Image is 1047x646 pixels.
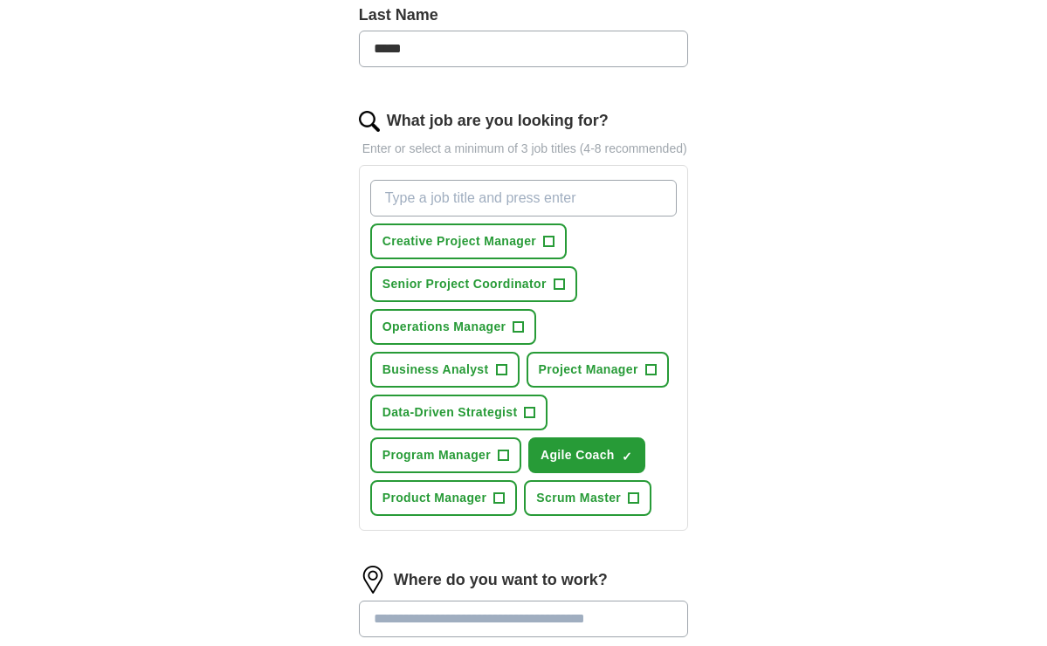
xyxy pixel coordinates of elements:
[539,361,638,379] span: Project Manager
[370,309,537,345] button: Operations Manager
[359,111,380,132] img: search.png
[524,480,651,516] button: Scrum Master
[370,480,518,516] button: Product Manager
[541,446,615,464] span: Agile Coach
[382,232,536,251] span: Creative Project Manager
[387,109,609,133] label: What job are you looking for?
[370,352,520,388] button: Business Analyst
[370,395,548,430] button: Data-Driven Strategist
[382,489,487,507] span: Product Manager
[370,266,577,302] button: Senior Project Coordinator
[382,446,491,464] span: Program Manager
[359,3,689,27] label: Last Name
[359,566,387,594] img: location.png
[536,489,621,507] span: Scrum Master
[382,275,547,293] span: Senior Project Coordinator
[622,450,632,464] span: ✓
[382,403,518,422] span: Data-Driven Strategist
[370,223,567,259] button: Creative Project Manager
[370,180,678,216] input: Type a job title and press enter
[394,568,608,592] label: Where do you want to work?
[382,318,506,336] span: Operations Manager
[382,361,489,379] span: Business Analyst
[527,352,669,388] button: Project Manager
[359,140,689,158] p: Enter or select a minimum of 3 job titles (4-8 recommended)
[370,437,521,473] button: Program Manager
[528,437,645,473] button: Agile Coach✓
